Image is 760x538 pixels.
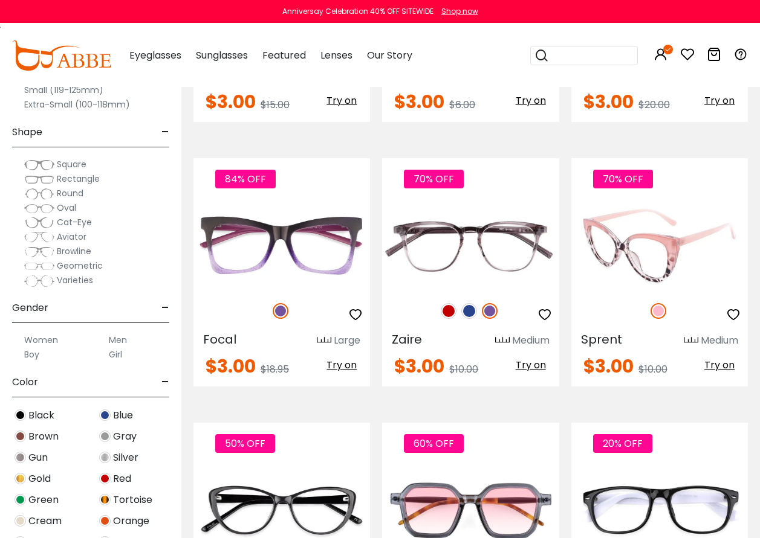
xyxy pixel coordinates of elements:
img: abbeglasses.com [12,40,111,71]
span: 60% OFF [404,434,464,453]
img: Varieties.png [24,275,54,287]
span: Oval [57,202,76,214]
span: - [161,118,169,147]
span: Orange [113,514,149,528]
img: Round.png [24,188,54,200]
span: Tortoise [113,493,152,507]
span: Black [28,408,54,423]
span: Color [12,368,38,397]
img: Orange [99,515,111,527]
span: Varieties [57,274,93,286]
span: Try on [704,358,735,372]
span: Featured [262,48,306,62]
img: Rectangle.png [24,173,54,185]
img: Purple [482,303,498,319]
span: $18.95 [261,362,289,376]
img: Oval.png [24,202,54,214]
span: Our Story [367,48,412,62]
img: Pink [651,303,666,319]
img: Brown [15,431,26,442]
img: Gold [15,473,26,484]
img: Browline.png [24,246,54,258]
img: Green [15,494,26,505]
div: Large [334,333,360,348]
img: Square.png [24,159,54,171]
button: Try on [701,93,738,109]
span: Gold [28,472,51,486]
img: Gun [15,452,26,463]
img: Black [15,409,26,421]
img: Red [441,303,456,319]
span: Round [57,187,83,199]
img: Aviator.png [24,231,54,243]
span: Focal [203,331,236,348]
label: Boy [24,347,39,362]
label: Small (119-125mm) [24,83,103,97]
span: Gray [113,429,137,444]
span: - [161,368,169,397]
span: - [161,293,169,322]
span: 70% OFF [593,170,653,188]
span: Rectangle [57,173,100,185]
span: 84% OFF [215,170,276,188]
span: 70% OFF [404,170,464,188]
span: $3.00 [583,89,634,115]
span: $15.00 [261,98,290,112]
span: Brown [28,429,59,444]
img: Blue [99,409,111,421]
img: Pink Sprent - Acetate ,Universal Bridge Fit [571,202,748,290]
span: $3.00 [206,89,256,115]
img: Blue [461,303,477,319]
button: Try on [323,93,360,109]
span: Cat-Eye [57,216,92,228]
a: Purple Zaire - TR ,Universal Bridge Fit [382,202,559,290]
img: Geometric.png [24,260,54,272]
span: $20.00 [638,98,670,112]
img: Purple [273,303,288,319]
span: Browline [57,245,91,257]
span: Blue [113,408,133,423]
img: size ruler [495,336,510,345]
img: Red [99,473,111,484]
button: Try on [512,357,550,373]
span: Sprent [581,331,622,348]
label: Extra-Small (100-118mm) [24,97,130,112]
img: Tortoise [99,494,111,505]
span: Sunglasses [196,48,248,62]
span: Try on [326,94,357,107]
div: Medium [512,333,550,348]
span: Silver [113,450,138,465]
span: $3.00 [583,353,634,379]
label: Women [24,333,58,347]
div: Shop now [441,6,478,17]
span: $3.00 [394,353,444,379]
span: $6.00 [449,98,475,112]
span: Try on [704,94,735,107]
span: Green [28,493,59,507]
span: Red [113,472,131,486]
img: Cat-Eye.png [24,217,54,229]
span: Try on [516,94,546,107]
button: Try on [323,357,360,373]
span: $10.00 [449,362,478,376]
label: Girl [109,347,122,362]
span: $3.00 [394,89,444,115]
img: Silver [99,452,111,463]
img: size ruler [317,336,331,345]
span: Geometric [57,260,103,272]
span: Zaire [392,331,422,348]
span: Shape [12,118,42,147]
img: Purple Focal - TR ,Universal Bridge Fit [193,202,370,290]
img: size ruler [684,336,698,345]
img: Cream [15,515,26,527]
span: Try on [516,358,546,372]
span: Gun [28,450,48,465]
span: Aviator [57,231,86,243]
span: Try on [326,358,357,372]
a: Shop now [435,6,478,16]
span: Gender [12,293,48,322]
button: Try on [701,357,738,373]
span: 50% OFF [215,434,275,453]
span: Cream [28,514,62,528]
